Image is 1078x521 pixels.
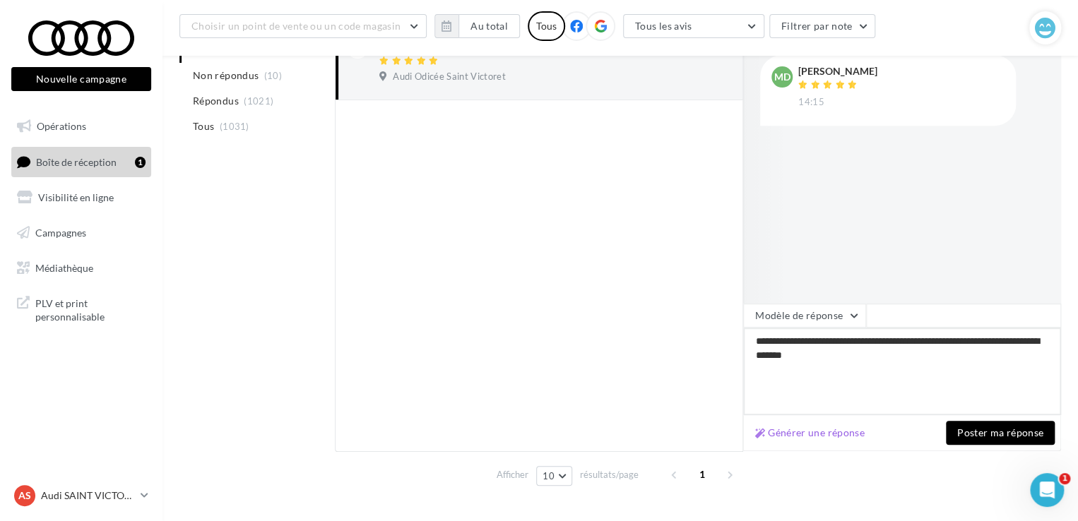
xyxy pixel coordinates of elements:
span: Non répondus [193,68,259,83]
span: Médiathèque [35,261,93,273]
span: Afficher [497,468,528,481]
span: Opérations [37,120,86,132]
span: (10) [264,70,282,81]
span: 14:15 [798,96,824,109]
button: Poster ma réponse [946,421,1055,445]
button: Générer une réponse [750,424,870,441]
button: Au total [434,14,520,38]
a: AS Audi SAINT VICTORET [11,482,151,509]
span: 1 [691,463,713,486]
span: (1021) [244,95,273,107]
button: Modèle de réponse [743,304,866,328]
span: 1 [1059,473,1070,484]
button: Filtrer par note [769,14,876,38]
span: PLV et print personnalisable [35,294,146,324]
button: Au total [458,14,520,38]
button: Ignorer [685,68,731,88]
button: Tous les avis [623,14,764,38]
span: Répondus [193,94,239,108]
span: AS [18,489,31,503]
button: Choisir un point de vente ou un code magasin [179,14,427,38]
span: résultats/page [580,468,639,481]
a: Campagnes [8,218,154,248]
a: Médiathèque [8,253,154,283]
a: PLV et print personnalisable [8,288,154,330]
span: Tous les avis [635,20,692,32]
button: 10 [536,466,572,486]
div: [PERSON_NAME] [798,66,877,76]
a: Opérations [8,112,154,141]
div: 1 [135,157,146,168]
span: Boîte de réception [36,155,117,167]
p: Audi SAINT VICTORET [41,489,135,503]
button: Nouvelle campagne [11,67,151,91]
iframe: Intercom live chat [1030,473,1064,507]
a: Boîte de réception1 [8,147,154,177]
span: Campagnes [35,227,86,239]
span: MD [774,70,790,84]
span: Choisir un point de vente ou un code magasin [191,20,401,32]
span: Visibilité en ligne [38,191,114,203]
span: Tous [193,119,214,133]
div: Tous [528,11,565,41]
a: Visibilité en ligne [8,183,154,212]
span: Audi Odicée Saint Victoret [393,71,505,83]
span: 10 [543,470,555,481]
span: (1031) [220,121,249,132]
